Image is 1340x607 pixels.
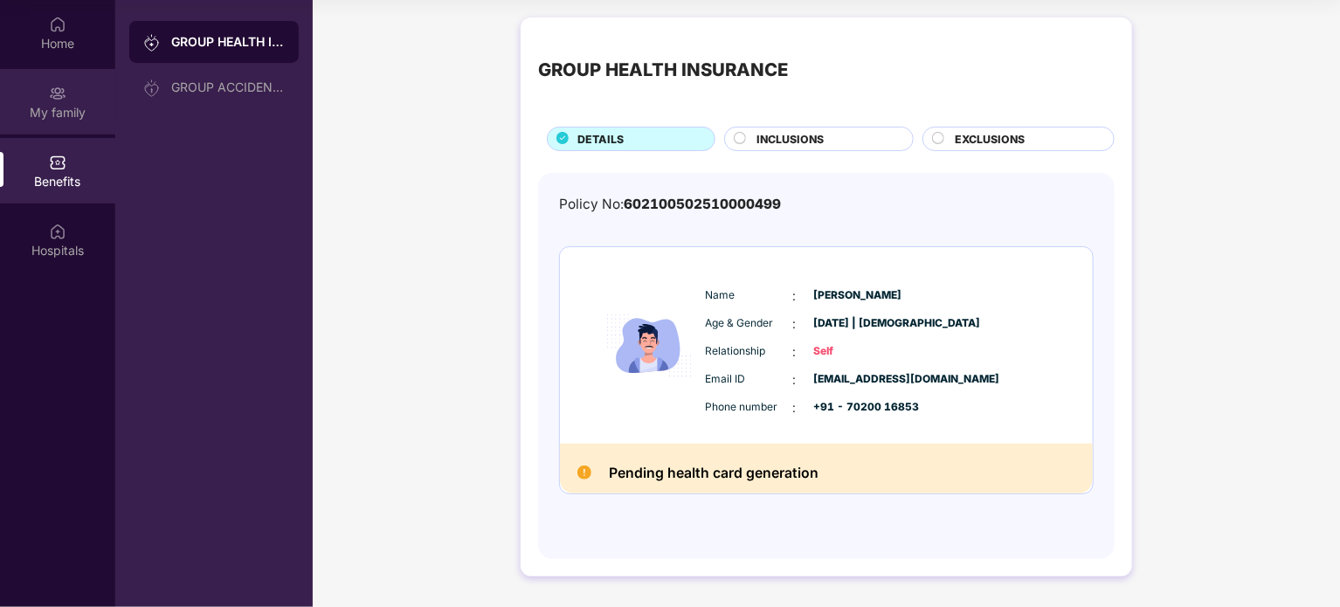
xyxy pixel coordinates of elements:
[49,223,66,240] img: svg+xml;base64,PHN2ZyBpZD0iSG9zcGl0YWxzIiB4bWxucz0iaHR0cDovL3d3dy53My5vcmcvMjAwMC9zdmciIHdpZHRoPS...
[49,154,66,171] img: svg+xml;base64,PHN2ZyBpZD0iQmVuZWZpdHMiIHhtbG5zPSJodHRwOi8vd3d3LnczLm9yZy8yMDAwL3N2ZyIgd2lkdGg9Ij...
[814,315,901,332] span: [DATE] | [DEMOGRAPHIC_DATA]
[538,56,788,84] div: GROUP HEALTH INSURANCE
[814,343,901,360] span: Self
[706,287,793,304] span: Name
[171,33,285,51] div: GROUP HEALTH INSURANCE
[624,196,781,212] span: 602100502510000499
[609,461,819,485] h2: Pending health card generation
[814,371,901,388] span: [EMAIL_ADDRESS][DOMAIN_NAME]
[597,268,701,423] img: icon
[706,343,793,360] span: Relationship
[793,370,797,390] span: :
[793,286,797,306] span: :
[706,371,793,388] span: Email ID
[143,79,161,97] img: svg+xml;base64,PHN2ZyB3aWR0aD0iMjAiIGhlaWdodD0iMjAiIHZpZXdCb3g9IjAgMCAyMCAyMCIgZmlsbD0ibm9uZSIgeG...
[49,16,66,33] img: svg+xml;base64,PHN2ZyBpZD0iSG9tZSIgeG1sbnM9Imh0dHA6Ly93d3cudzMub3JnLzIwMDAvc3ZnIiB3aWR0aD0iMjAiIG...
[171,80,285,94] div: GROUP ACCIDENTAL INSURANCE
[756,131,824,148] span: INCLUSIONS
[706,399,793,416] span: Phone number
[793,398,797,417] span: :
[814,399,901,416] span: +91 - 70200 16853
[577,131,624,148] span: DETAILS
[793,314,797,334] span: :
[706,315,793,332] span: Age & Gender
[143,34,161,52] img: svg+xml;base64,PHN2ZyB3aWR0aD0iMjAiIGhlaWdodD0iMjAiIHZpZXdCb3g9IjAgMCAyMCAyMCIgZmlsbD0ibm9uZSIgeG...
[793,342,797,362] span: :
[955,131,1025,148] span: EXCLUSIONS
[814,287,901,304] span: [PERSON_NAME]
[577,466,591,479] img: Pending
[559,194,781,215] div: Policy No:
[49,85,66,102] img: svg+xml;base64,PHN2ZyB3aWR0aD0iMjAiIGhlaWdodD0iMjAiIHZpZXdCb3g9IjAgMCAyMCAyMCIgZmlsbD0ibm9uZSIgeG...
